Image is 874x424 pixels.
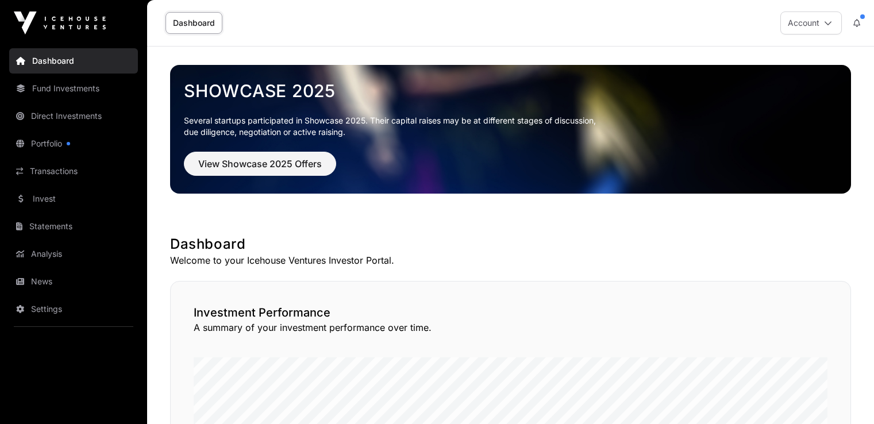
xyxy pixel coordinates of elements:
a: Showcase 2025 [184,80,837,101]
span: View Showcase 2025 Offers [198,157,322,171]
a: Portfolio [9,131,138,156]
p: Several startups participated in Showcase 2025. Their capital raises may be at different stages o... [184,115,837,138]
p: Welcome to your Icehouse Ventures Investor Portal. [170,253,851,267]
a: Statements [9,214,138,239]
button: View Showcase 2025 Offers [184,152,336,176]
h1: Dashboard [170,235,851,253]
a: Settings [9,296,138,322]
button: Account [780,11,842,34]
img: Showcase 2025 [170,65,851,194]
a: News [9,269,138,294]
a: Transactions [9,159,138,184]
a: Dashboard [165,12,222,34]
p: A summary of your investment performance over time. [194,321,827,334]
img: Icehouse Ventures Logo [14,11,106,34]
a: Fund Investments [9,76,138,101]
a: Analysis [9,241,138,267]
a: View Showcase 2025 Offers [184,163,336,175]
a: Invest [9,186,138,211]
h2: Investment Performance [194,304,827,321]
a: Direct Investments [9,103,138,129]
a: Dashboard [9,48,138,74]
